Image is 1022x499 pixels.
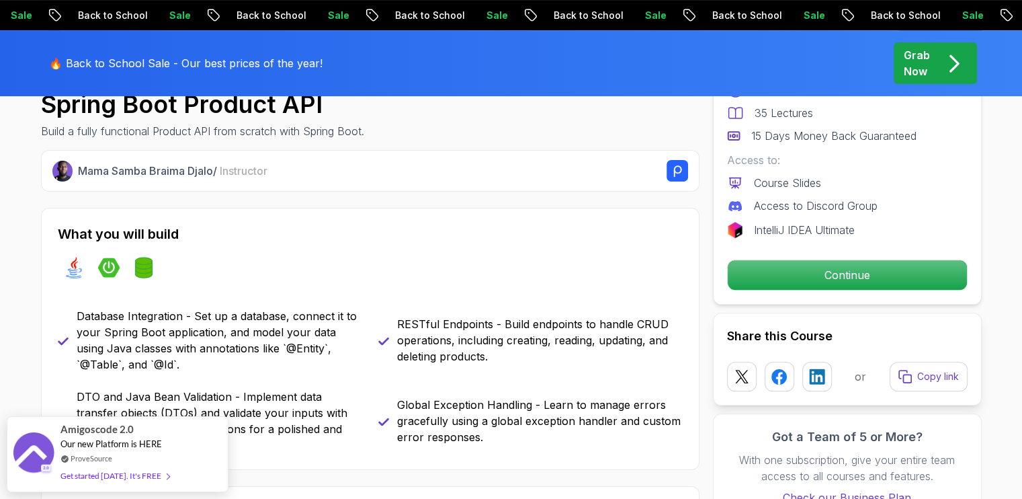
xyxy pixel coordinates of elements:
button: Copy link [890,362,968,391]
p: Access to: [727,152,968,168]
img: provesource social proof notification image [13,432,54,476]
span: Instructor [220,164,267,178]
img: Nelson Djalo [52,161,73,182]
p: Sale [476,9,519,22]
p: Mama Samba Braima Djalo / [78,163,267,179]
p: IntelliJ IDEA Ultimate [754,222,855,238]
p: Database Integration - Set up a database, connect it to your Spring Boot application, and model y... [77,308,362,373]
h1: Spring Boot Product API [41,91,364,118]
p: Grab Now [904,47,930,79]
p: 35 Lectures [755,105,813,121]
p: Sale [317,9,360,22]
p: Back to School [226,9,317,22]
h2: What you will build [58,225,683,243]
p: Sale [951,9,994,22]
p: Back to School [384,9,476,22]
p: Course Slides [754,175,821,191]
p: 15 Days Money Back Guaranteed [751,128,917,144]
p: Copy link [917,370,959,383]
p: Sale [634,9,677,22]
p: Continue [728,260,967,290]
h2: Share this Course [727,327,968,346]
button: Continue [727,260,968,291]
div: Get started [DATE]. It's FREE [60,468,169,484]
p: RESTful Endpoints - Build endpoints to handle CRUD operations, including creating, reading, updat... [397,316,683,364]
a: ProveSource [71,453,112,464]
h3: Got a Team of 5 or More? [727,428,968,447]
img: jetbrains logo [727,222,743,238]
p: Back to School [543,9,634,22]
p: 🔥 Back to School Sale - Our best prices of the year! [49,55,323,71]
p: Back to School [67,9,159,22]
span: Amigoscode 2.0 [60,422,134,437]
p: With one subscription, give your entire team access to all courses and features. [727,452,968,484]
p: Back to School [701,9,793,22]
span: Our new Platform is HERE [60,438,162,449]
img: spring-boot logo [98,257,120,278]
img: spring-data-jpa logo [133,257,155,278]
p: DTO and Java Bean Validation - Implement data transfer objects (DTOs) and validate your inputs wi... [77,389,362,453]
p: Back to School [860,9,951,22]
p: Sale [793,9,836,22]
p: Access to Discord Group [754,198,878,214]
p: Build a fully functional Product API from scratch with Spring Boot. [41,123,364,139]
p: or [855,369,866,385]
p: Global Exception Handling - Learn to manage errors gracefully using a global exception handler an... [397,397,683,445]
p: Sale [159,9,202,22]
img: java logo [63,257,85,278]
